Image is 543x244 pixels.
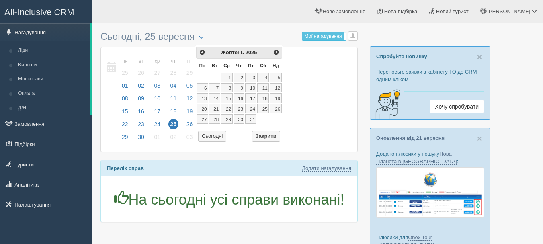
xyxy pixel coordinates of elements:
[152,80,162,91] span: 03
[136,58,146,65] small: вт
[150,107,165,120] a: 17
[304,33,342,39] span: Мої нагадування
[209,83,220,93] a: 7
[221,83,233,93] a: 8
[14,43,90,58] a: Ліди
[152,132,162,142] span: 01
[197,104,208,113] a: 20
[198,131,226,142] button: Сьогодні
[150,94,165,107] a: 10
[197,114,208,124] a: 27
[197,93,208,103] a: 13
[133,120,149,133] a: 23
[182,53,197,81] a: пт 29
[376,68,484,83] p: Переносьте заявки з кабінету ТО до CRM одним кліком
[168,58,179,65] small: чт
[168,80,179,91] span: 04
[257,73,269,82] a: 4
[212,63,217,68] span: Вівторок
[107,165,144,171] b: Перелік справ
[234,73,245,82] a: 2
[257,104,269,113] a: 25
[270,73,282,82] a: 5
[14,72,90,86] a: Мої справи
[197,48,207,57] a: <Попер
[223,63,230,68] span: Середа
[120,119,130,129] span: 22
[430,100,484,113] a: Хочу спробувати
[182,120,197,133] a: 26
[150,133,165,146] a: 01
[182,107,197,120] a: 19
[257,83,269,93] a: 11
[246,49,257,55] span: 2025
[107,191,351,208] h1: На сьогодні усі справи виконані!
[234,93,245,103] a: 16
[168,119,179,129] span: 25
[323,8,365,14] span: Нове замовлення
[273,63,279,68] span: Неділя
[376,53,484,60] p: Спробуйте новинку!
[14,58,90,72] a: Вильоти
[168,132,179,142] span: 02
[152,93,162,104] span: 10
[136,132,146,142] span: 30
[248,63,254,68] span: П
[477,134,482,143] button: Close
[184,106,195,117] span: 19
[376,167,484,218] img: new-planet-%D0%BF%D1%96%D0%B4%D0%B1%D1%96%D1%80%D0%BA%D0%B0-%D1%81%D1%80%D0%BC-%D0%B4%D0%BB%D1%8F...
[133,94,149,107] a: 09
[221,49,244,55] span: Жовтень
[236,63,242,68] span: Четвер
[245,114,256,124] a: 31
[221,73,233,82] a: 1
[184,119,195,129] span: 26
[166,120,181,133] a: 25
[136,80,146,91] span: 02
[221,93,233,103] a: 15
[14,86,90,101] a: Оплата
[209,93,220,103] a: 14
[166,133,181,146] a: 02
[209,104,220,113] a: 21
[252,131,280,142] button: Закрити
[120,93,130,104] span: 08
[199,63,205,68] span: Понеділок
[166,94,181,107] a: 11
[245,104,256,113] a: 24
[184,80,195,91] span: 05
[376,135,445,141] a: Оновлення від 21 вересня
[136,119,146,129] span: 23
[270,93,282,103] a: 19
[376,151,457,165] a: Нова Планета в [GEOGRAPHIC_DATA]
[14,101,90,115] a: Д/Н
[199,49,205,55] span: <Попер
[302,165,351,172] a: Додати нагадування
[221,114,233,124] a: 29
[117,120,133,133] a: 22
[257,93,269,103] a: 18
[4,7,74,17] span: All-Inclusive CRM
[150,53,165,81] a: ср 27
[133,107,149,120] a: 16
[168,93,179,104] span: 11
[477,53,482,61] button: Close
[197,83,208,93] a: 6
[271,48,281,57] a: Наст>
[245,73,256,82] a: 3
[166,53,181,81] a: чт 28
[184,132,195,142] span: 03
[120,58,130,65] small: пн
[100,31,358,43] h3: Сьогодні, 25 вересня
[150,120,165,133] a: 24
[370,88,402,120] img: creative-idea-2907357.png
[136,106,146,117] span: 16
[234,83,245,93] a: 9
[260,63,266,68] span: Субота
[384,8,418,14] span: Нова підбірка
[168,106,179,117] span: 18
[184,58,195,65] small: пт
[120,80,130,91] span: 01
[184,68,195,78] span: 29
[117,81,133,94] a: 01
